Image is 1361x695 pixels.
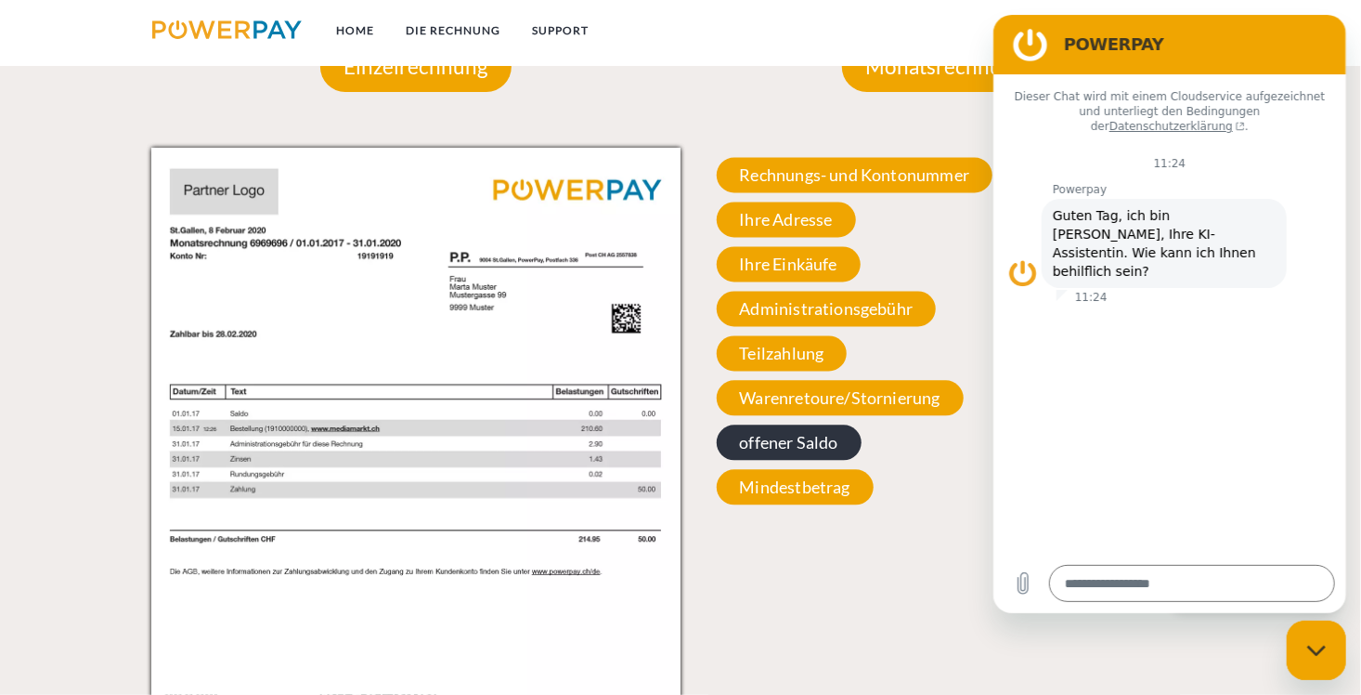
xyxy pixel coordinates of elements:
span: Administrationsgebühr [717,291,937,326]
iframe: Messaging-Fenster [993,15,1346,613]
span: Teilzahlung [717,335,848,371]
span: Ihre Einkäufe [717,246,861,282]
iframe: Schaltfläche zum Öffnen des Messaging-Fensters; Konversation läuft [1287,621,1346,680]
img: logo-powerpay.svg [152,20,302,39]
a: Home [321,14,391,47]
span: Warenretoure/Stornierung [717,380,964,415]
a: SUPPORT [517,14,605,47]
a: agb [1113,14,1171,47]
span: Rechnungs- und Kontonummer [717,157,993,192]
p: Monatsrechnung [842,42,1048,92]
span: offener Saldo [717,425,862,460]
span: Mindestbetrag [717,469,874,505]
a: DIE RECHNUNG [391,14,517,47]
span: Ihre Adresse [717,202,856,237]
p: Einzelrechnung [320,42,512,92]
